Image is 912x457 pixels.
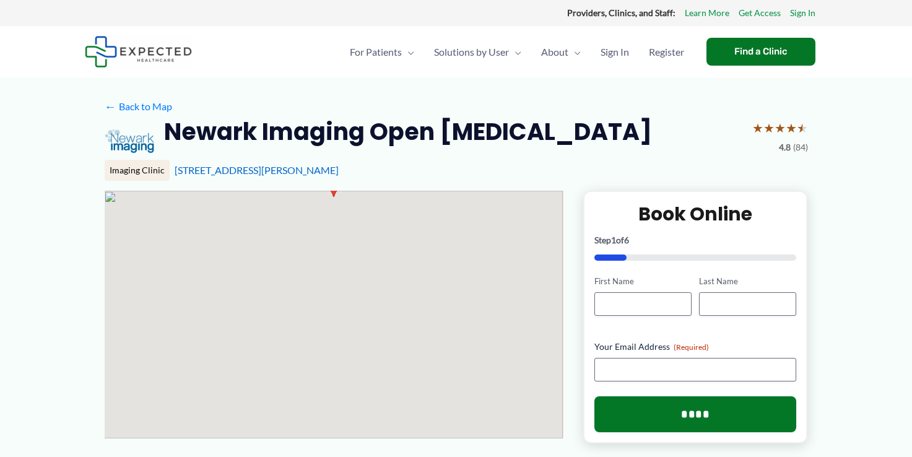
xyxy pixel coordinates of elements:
span: For Patients [350,30,402,74]
a: Sign In [591,30,639,74]
span: ★ [763,116,775,139]
a: AboutMenu Toggle [531,30,591,74]
span: (84) [793,139,808,155]
span: 6 [624,235,629,245]
span: Sign In [601,30,629,74]
a: Learn More [685,5,729,21]
span: ← [105,100,116,112]
h2: Newark Imaging Open [MEDICAL_DATA] [164,116,652,147]
div: Imaging Clinic [105,160,170,181]
a: For PatientsMenu Toggle [340,30,424,74]
span: 4.8 [779,139,791,155]
span: Solutions by User [434,30,509,74]
span: ★ [786,116,797,139]
a: Solutions by UserMenu Toggle [424,30,531,74]
label: Last Name [699,276,796,287]
span: ★ [797,116,808,139]
span: 1 [611,235,616,245]
span: Menu Toggle [509,30,521,74]
h2: Book Online [594,202,797,226]
a: Find a Clinic [706,38,815,66]
img: Expected Healthcare Logo - side, dark font, small [85,36,192,67]
a: Get Access [739,5,781,21]
a: Register [639,30,694,74]
a: Sign In [790,5,815,21]
label: Your Email Address [594,341,797,353]
span: ★ [752,116,763,139]
span: Menu Toggle [568,30,581,74]
strong: Providers, Clinics, and Staff: [567,7,675,18]
label: First Name [594,276,692,287]
span: About [541,30,568,74]
span: Menu Toggle [402,30,414,74]
span: ★ [775,116,786,139]
span: Register [649,30,684,74]
p: Step of [594,236,797,245]
a: ←Back to Map [105,97,172,116]
nav: Primary Site Navigation [340,30,694,74]
a: [STREET_ADDRESS][PERSON_NAME] [175,164,339,176]
span: (Required) [674,342,709,352]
